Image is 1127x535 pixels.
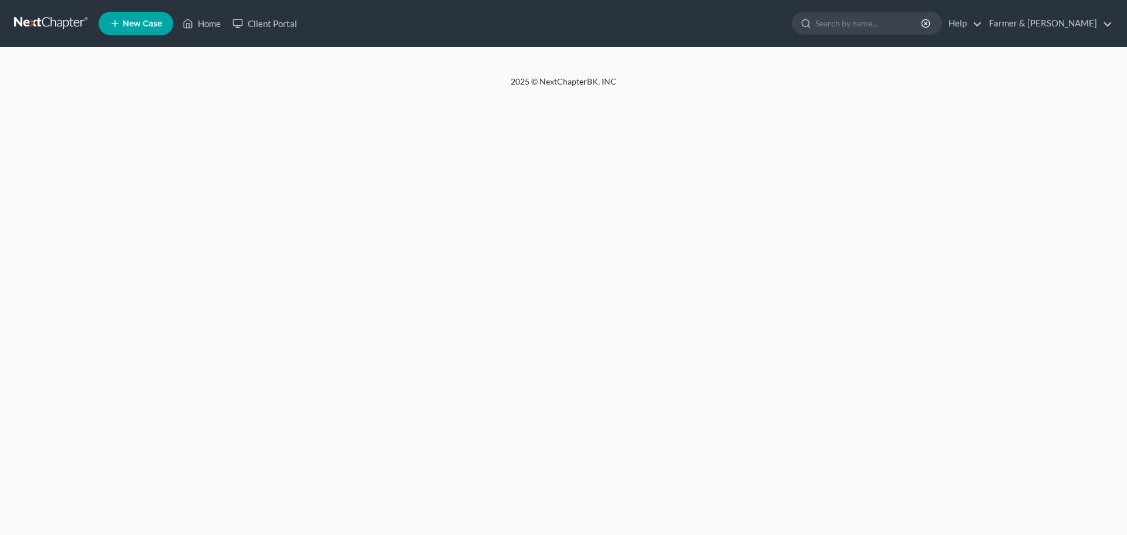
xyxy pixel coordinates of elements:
a: Home [177,13,227,34]
a: Help [943,13,982,34]
a: Farmer & [PERSON_NAME] [983,13,1112,34]
a: Client Portal [227,13,303,34]
input: Search by name... [815,12,923,34]
span: New Case [123,19,162,28]
div: 2025 © NextChapterBK, INC [229,76,898,97]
